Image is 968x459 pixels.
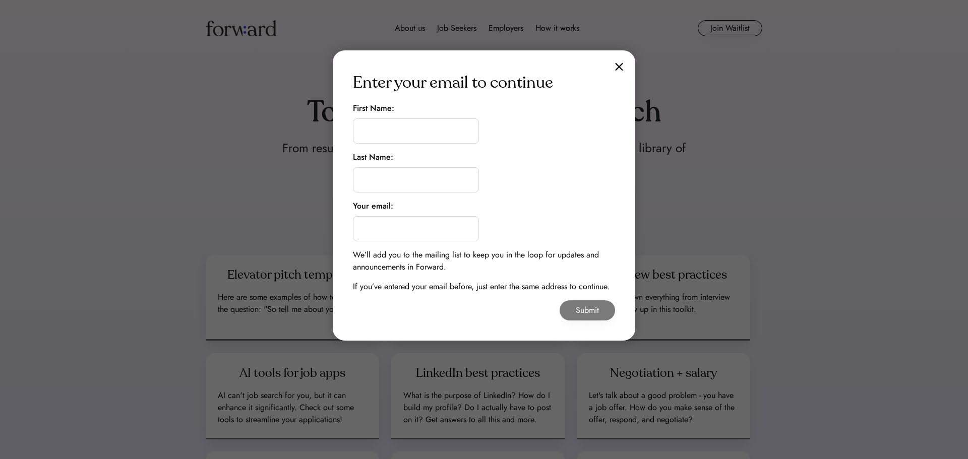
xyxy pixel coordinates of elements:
button: Submit [560,300,615,320]
div: We’ll add you to the mailing list to keep you in the loop for updates and announcements in Forward. [353,249,615,273]
div: If you’ve entered your email before, just enter the same address to continue. [353,281,610,293]
div: Last Name: [353,151,393,163]
img: close.svg [615,62,623,71]
div: Your email: [353,200,393,212]
div: First Name: [353,102,394,114]
div: Enter your email to continue [353,71,553,95]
